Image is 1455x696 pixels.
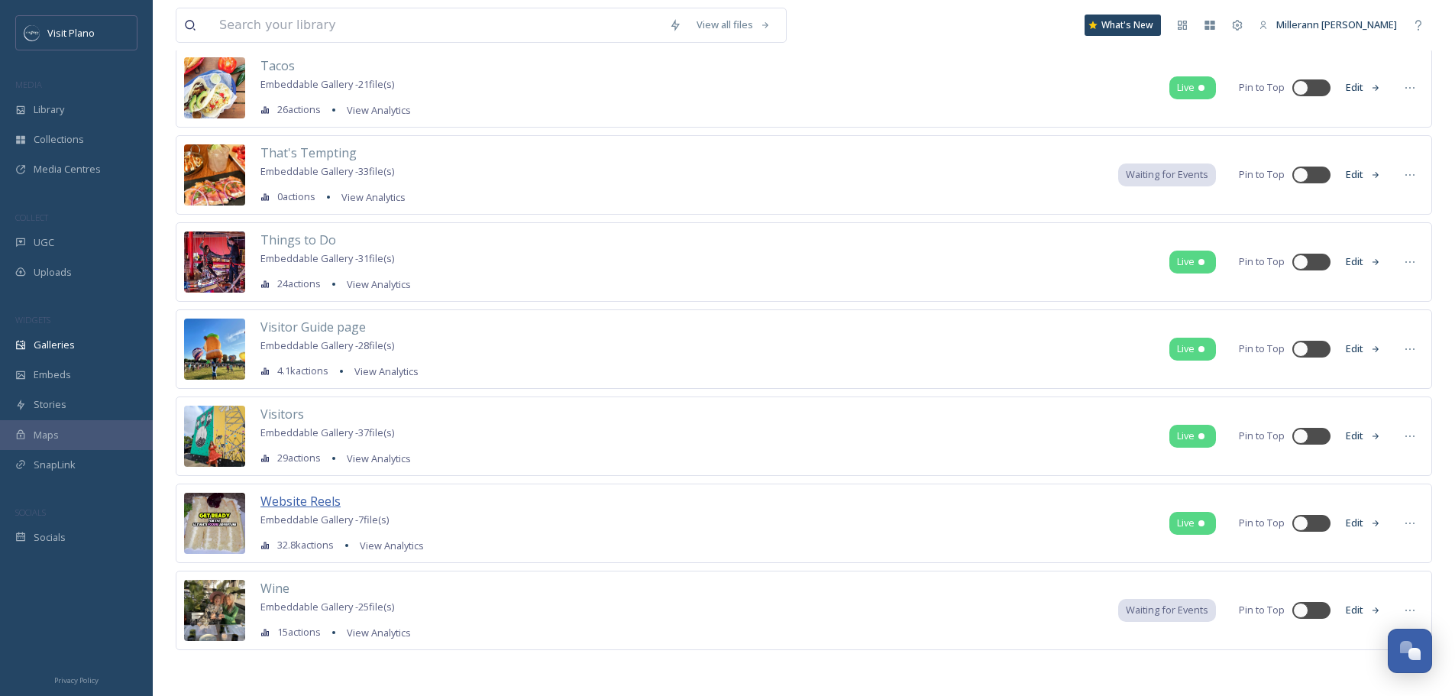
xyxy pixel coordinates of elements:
[1251,10,1405,40] a: Millerann [PERSON_NAME]
[260,77,394,91] span: Embeddable Gallery - 21 file(s)
[34,367,71,382] span: Embeds
[277,538,334,552] span: 32.8k actions
[1126,167,1208,182] span: Waiting for Events
[184,406,245,467] img: d16ac82c-6b48-434a-b505-72ac0d7db085.jpg
[260,231,336,248] span: Things to Do
[1338,160,1389,189] button: Edit
[34,235,54,250] span: UGC
[260,338,394,352] span: Embeddable Gallery - 28 file(s)
[339,449,411,468] a: View Analytics
[34,102,64,117] span: Library
[277,102,321,117] span: 26 actions
[54,675,99,685] span: Privacy Policy
[347,277,411,291] span: View Analytics
[341,190,406,204] span: View Analytics
[347,103,411,117] span: View Analytics
[1338,334,1389,364] button: Edit
[15,79,42,90] span: MEDIA
[334,188,406,206] a: View Analytics
[347,452,411,465] span: View Analytics
[1388,629,1432,673] button: Open Chat
[1338,421,1389,451] button: Edit
[34,338,75,352] span: Galleries
[1239,516,1285,530] span: Pin to Top
[34,132,84,147] span: Collections
[1338,595,1389,625] button: Edit
[1239,429,1285,443] span: Pin to Top
[1177,342,1195,356] span: Live
[260,600,394,613] span: Embeddable Gallery - 25 file(s)
[347,362,419,380] a: View Analytics
[1239,342,1285,356] span: Pin to Top
[1338,508,1389,538] button: Edit
[1177,254,1195,269] span: Live
[689,10,778,40] a: View all files
[1239,167,1285,182] span: Pin to Top
[1276,18,1397,31] span: Millerann [PERSON_NAME]
[212,8,661,42] input: Search your library
[260,164,394,178] span: Embeddable Gallery - 33 file(s)
[277,277,321,291] span: 24 actions
[260,493,341,510] span: Website Reels
[360,539,424,552] span: View Analytics
[34,265,72,280] span: Uploads
[352,536,424,555] a: View Analytics
[339,101,411,119] a: View Analytics
[34,458,76,472] span: SnapLink
[24,25,40,40] img: images.jpeg
[260,406,304,422] span: Visitors
[54,670,99,688] a: Privacy Policy
[15,314,50,325] span: WIDGETS
[184,580,245,641] img: 1503b3ae-7378-4854-9677-406a3b013f83.jpg
[1177,429,1195,443] span: Live
[260,513,389,526] span: Embeddable Gallery - 7 file(s)
[184,231,245,293] img: 5fd1d6c9-0ee5-43e4-9b35-1054c47e9fae.jpg
[1239,603,1285,617] span: Pin to Top
[34,162,101,176] span: Media Centres
[1338,247,1389,277] button: Edit
[354,364,419,378] span: View Analytics
[184,493,245,554] img: 6f6ab871-1394-4ee2-8d3e-3475c1bb1ff0.jpg
[34,397,66,412] span: Stories
[339,275,411,293] a: View Analytics
[47,26,95,40] span: Visit Plano
[260,319,366,335] span: Visitor Guide page
[339,623,411,642] a: View Analytics
[260,426,394,439] span: Embeddable Gallery - 37 file(s)
[15,507,46,518] span: SOCIALS
[1085,15,1161,36] a: What's New
[1126,603,1208,617] span: Waiting for Events
[277,189,315,204] span: 0 actions
[260,251,394,265] span: Embeddable Gallery - 31 file(s)
[260,144,357,161] span: That's Tempting
[184,319,245,380] img: 65f9e75b-5d32-495d-849a-8334b8db7087.jpg
[1177,80,1195,95] span: Live
[277,451,321,465] span: 29 actions
[1338,73,1389,102] button: Edit
[277,364,328,378] span: 4.1k actions
[260,580,289,597] span: Wine
[260,57,295,74] span: Tacos
[15,212,48,223] span: COLLECT
[1239,254,1285,269] span: Pin to Top
[277,625,321,639] span: 15 actions
[347,626,411,639] span: View Analytics
[34,530,66,545] span: Socials
[184,144,245,206] img: 6c3aed8e-4237-4b98-9e16-9f469ee9d212.jpg
[184,57,245,118] img: 18e0d343-843f-4b73-9f01-8e17c09b2b57.jpg
[1239,80,1285,95] span: Pin to Top
[1177,516,1195,530] span: Live
[34,428,59,442] span: Maps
